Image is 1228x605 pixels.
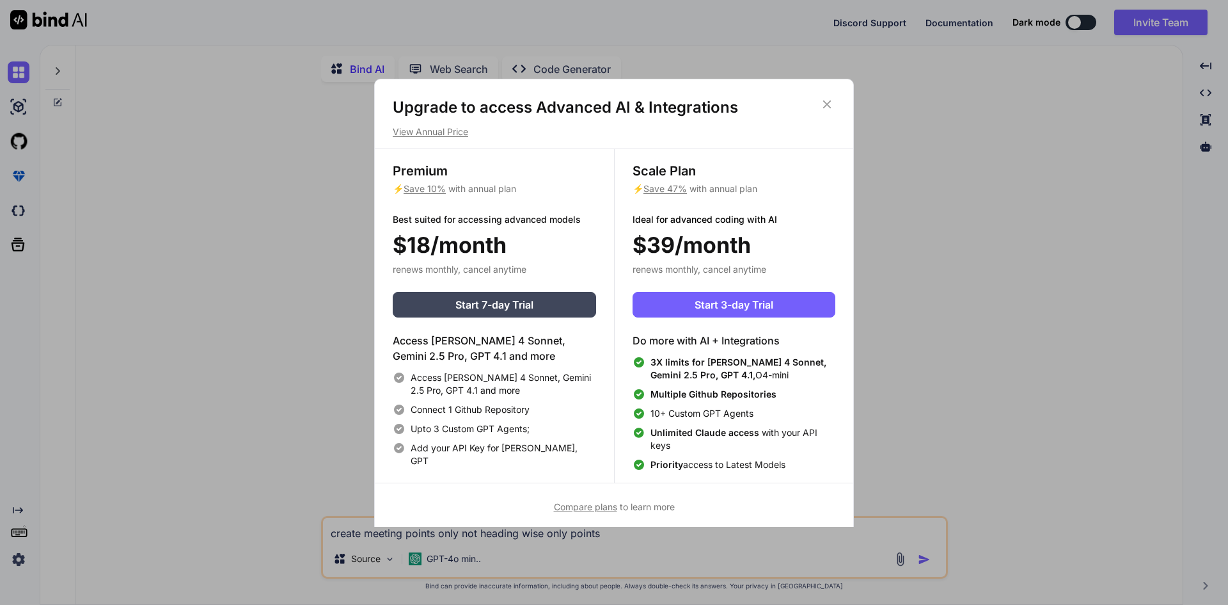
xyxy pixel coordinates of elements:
[554,501,675,512] span: to learn more
[393,264,526,275] span: renews monthly, cancel anytime
[411,371,596,397] span: Access [PERSON_NAME] 4 Sonnet, Gemini 2.5 Pro, GPT 4.1 and more
[650,426,835,452] span: with your API keys
[650,458,785,471] span: access to Latest Models
[633,333,835,348] h4: Do more with AI + Integrations
[411,442,596,467] span: Add your API Key for [PERSON_NAME], GPT
[393,97,835,118] h1: Upgrade to access Advanced AI & Integrations
[393,125,835,138] p: View Annual Price
[650,459,683,470] span: Priority
[455,297,533,312] span: Start 7-day Trial
[633,182,835,195] p: ⚡ with annual plan
[404,183,446,194] span: Save 10%
[554,501,617,512] span: Compare plans
[650,407,753,420] span: 10+ Custom GPT Agents
[650,357,826,380] span: 3X limits for [PERSON_NAME] 4 Sonnet, Gemini 2.5 Pro, GPT 4.1,
[643,183,687,194] span: Save 47%
[633,292,835,318] button: Start 3-day Trial
[650,356,835,382] span: O4-mini
[393,162,596,180] h3: Premium
[633,213,835,226] p: Ideal for advanced coding with AI
[411,403,530,416] span: Connect 1 Github Repository
[633,264,766,275] span: renews monthly, cancel anytime
[650,427,762,438] span: Unlimited Claude access
[633,229,751,261] span: $39/month
[393,333,596,364] h4: Access [PERSON_NAME] 4 Sonnet, Gemini 2.5 Pro, GPT 4.1 and more
[650,389,776,399] span: Multiple Github Repositories
[393,213,596,226] p: Best suited for accessing advanced models
[695,297,773,312] span: Start 3-day Trial
[393,182,596,195] p: ⚡ with annual plan
[633,162,835,180] h3: Scale Plan
[411,423,530,435] span: Upto 3 Custom GPT Agents;
[393,292,596,318] button: Start 7-day Trial
[393,229,507,261] span: $18/month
